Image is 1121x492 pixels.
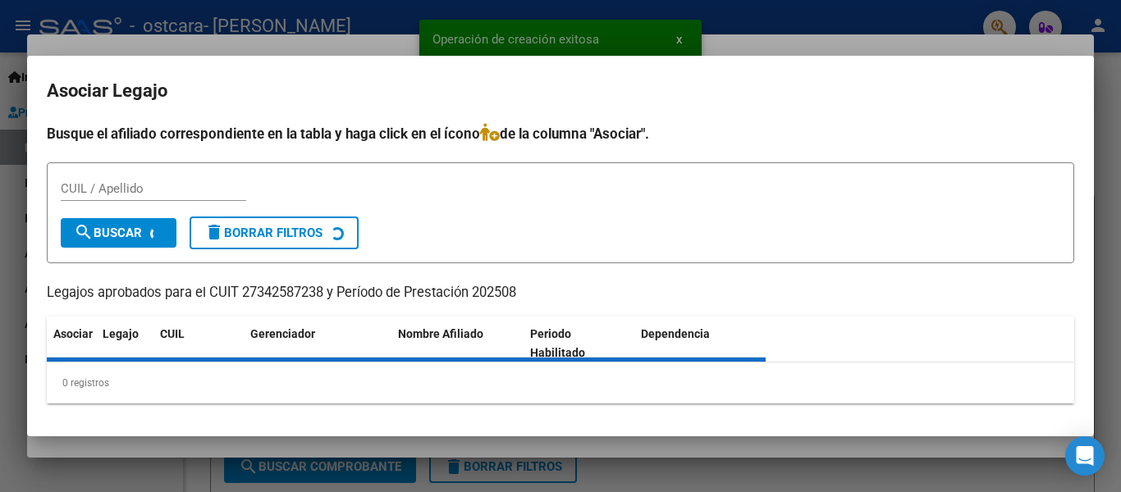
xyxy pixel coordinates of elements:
datatable-header-cell: Asociar [47,317,96,371]
span: Asociar [53,327,93,340]
button: Borrar Filtros [190,216,359,249]
h4: Busque el afiliado correspondiente en la tabla y haga click en el ícono de la columna "Asociar". [47,123,1074,144]
span: Nombre Afiliado [398,327,483,340]
span: Legajo [103,327,139,340]
datatable-header-cell: CUIL [153,317,244,371]
datatable-header-cell: Legajo [96,317,153,371]
h2: Asociar Legajo [47,75,1074,107]
mat-icon: delete [204,222,224,242]
div: Open Intercom Messenger [1065,436,1105,476]
datatable-header-cell: Dependencia [634,317,766,371]
mat-icon: search [74,222,94,242]
button: Buscar [61,218,176,248]
datatable-header-cell: Nombre Afiliado [391,317,524,371]
span: Periodo Habilitado [530,327,585,359]
div: 0 registros [47,362,1074,403]
p: Legajos aprobados para el CUIT 27342587238 y Período de Prestación 202508 [47,283,1074,303]
span: Gerenciador [250,327,315,340]
span: CUIL [160,327,185,340]
span: Dependencia [641,327,710,340]
span: Borrar Filtros [204,225,323,240]
span: Buscar [74,225,142,240]
datatable-header-cell: Periodo Habilitado [524,317,634,371]
datatable-header-cell: Gerenciador [244,317,391,371]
